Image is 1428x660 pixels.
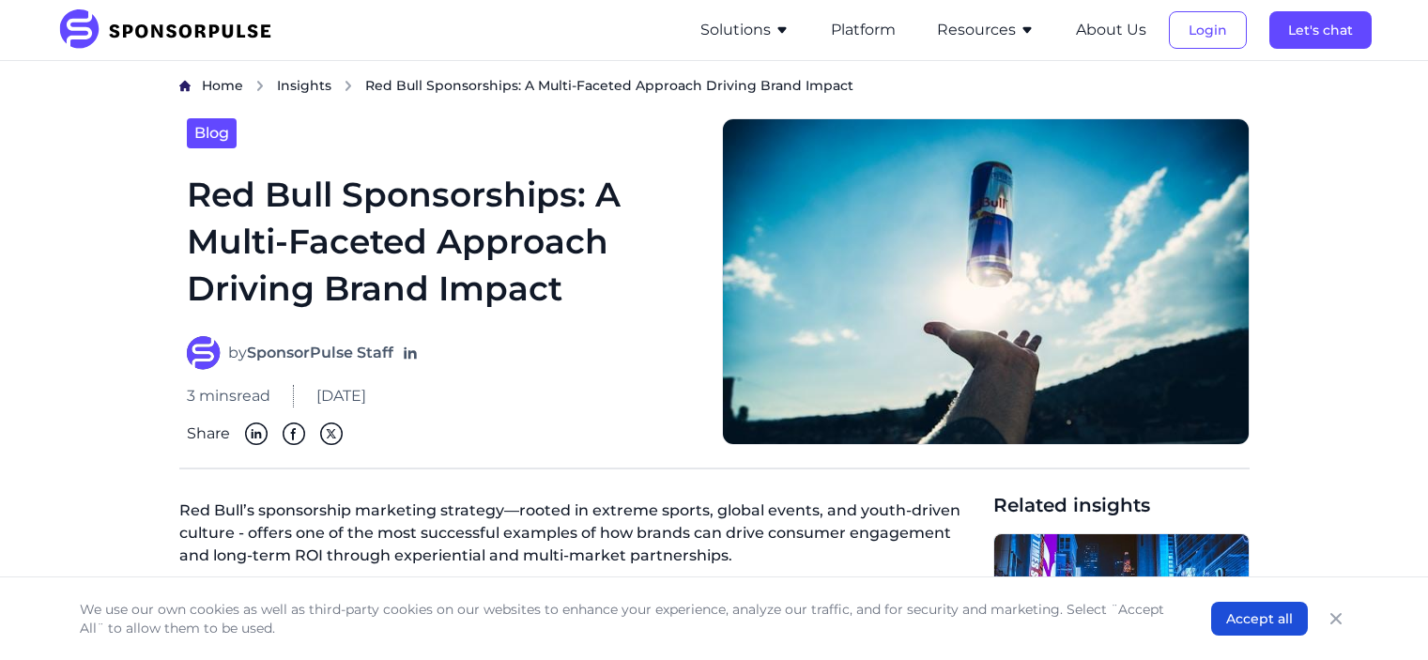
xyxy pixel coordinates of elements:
[1076,19,1146,41] button: About Us
[57,9,285,51] img: SponsorPulse
[1269,11,1372,49] button: Let's chat
[187,118,237,148] a: Blog
[187,422,230,445] span: Share
[245,422,268,445] img: Linkedin
[254,80,266,92] img: chevron right
[277,76,331,96] a: Insights
[343,80,354,92] img: chevron right
[1169,11,1247,49] button: Login
[700,19,790,41] button: Solutions
[179,80,191,92] img: Home
[80,600,1174,637] p: We use our own cookies as well as third-party cookies on our websites to enhance your experience,...
[1323,606,1349,632] button: Close
[179,492,978,582] p: Red Bull’s sponsorship marketing strategy—rooted in extreme sports, global events, and youth-driv...
[228,342,393,364] span: by
[1269,22,1372,38] a: Let's chat
[187,336,221,370] img: SponsorPulse Staff
[247,344,393,361] strong: SponsorPulse Staff
[320,422,343,445] img: Twitter
[831,19,896,41] button: Platform
[993,492,1250,518] span: Related insights
[1211,602,1308,636] button: Accept all
[1169,22,1247,38] a: Login
[401,344,420,362] a: Follow on LinkedIn
[202,76,243,96] a: Home
[187,385,270,407] span: 3 mins read
[277,77,331,94] span: Insights
[831,22,896,38] a: Platform
[1076,22,1146,38] a: About Us
[316,385,366,407] span: [DATE]
[722,118,1250,446] img: Photo by Luis Domínguez, courtesy of Unsplash
[283,422,305,445] img: Facebook
[187,171,699,315] h1: Red Bull Sponsorships: A Multi-Faceted Approach Driving Brand Impact
[365,76,853,95] span: Red Bull Sponsorships: A Multi-Faceted Approach Driving Brand Impact
[202,77,243,94] span: Home
[937,19,1035,41] button: Resources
